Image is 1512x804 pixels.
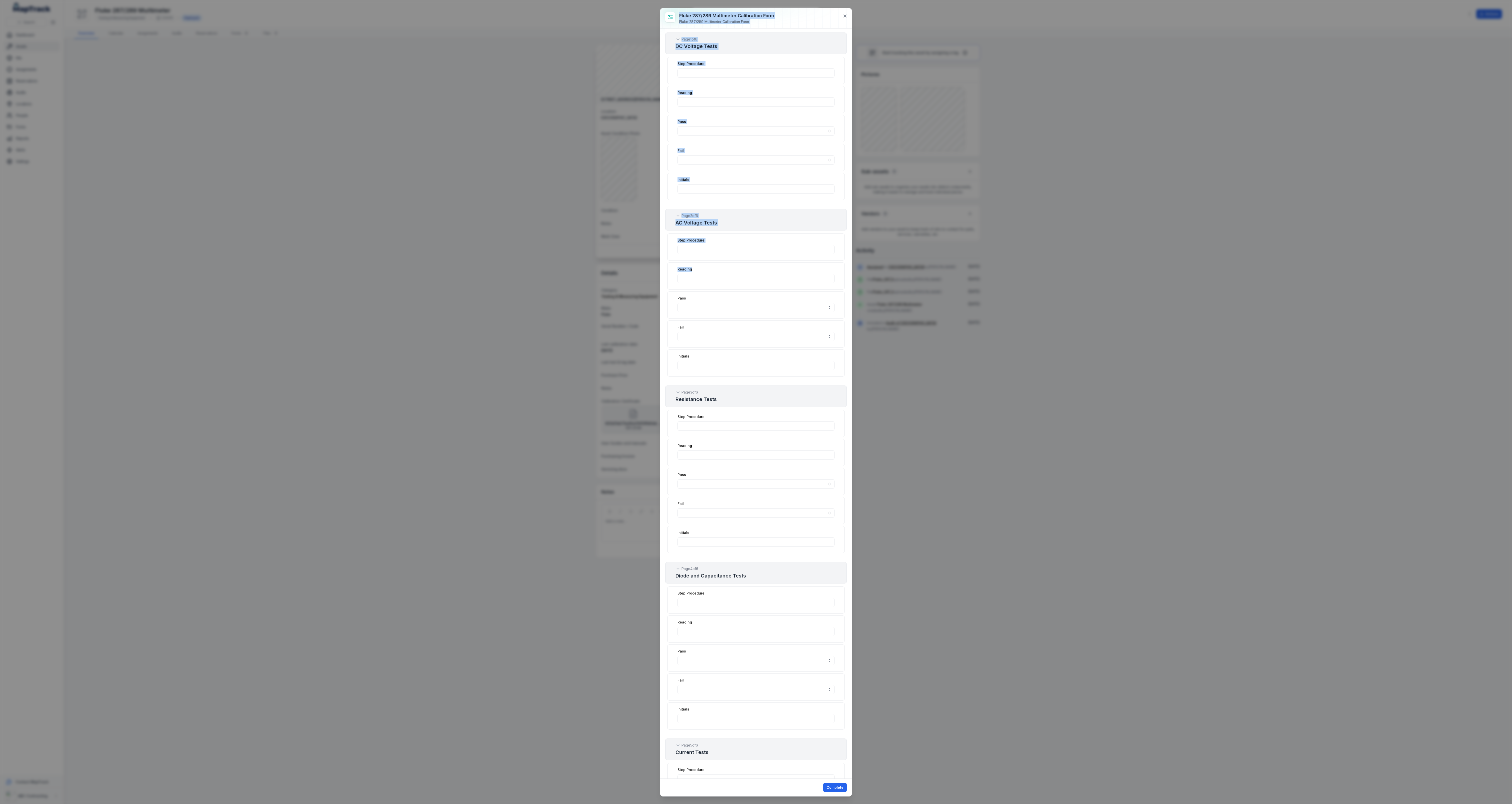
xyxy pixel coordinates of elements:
[677,530,689,535] label: Initials
[675,43,836,50] h2: DC Voltage Tests
[677,61,704,66] label: Step Procedure
[677,620,692,625] label: Reading
[677,678,684,683] label: Fail
[675,219,836,226] h2: AC Voltage Tests
[677,714,834,723] input: :r2u:-form-item-label
[677,767,704,772] label: Step Procedure
[677,414,704,419] label: Step Procedure
[677,184,834,194] input: :r1k:-form-item-label
[677,119,686,124] label: Pass
[677,537,834,547] input: :r2g:-form-item-label
[681,390,698,395] span: Page 3 of 6
[675,572,836,579] h2: Diode and Capacitance Tests
[677,443,692,448] label: Reading
[677,97,834,107] input: :r1b:-form-item-label
[677,325,684,330] label: Fail
[677,68,834,78] input: :r1a:-form-item-label
[677,296,686,301] label: Pass
[677,774,834,784] input: :r32:-form-item-label
[679,19,774,24] div: Fluke 287/289 Multimeter Calibration Form
[677,472,686,477] label: Pass
[677,591,704,596] label: Step Procedure
[677,450,834,460] input: :r27:-form-item-label
[675,749,836,756] h2: Current Tests
[681,743,698,748] span: Page 5 of 6
[677,501,684,506] label: Fail
[677,245,834,254] input: :r1o:-form-item-label
[677,177,689,182] label: Initials
[677,627,834,636] input: :r2l:-form-item-label
[681,213,698,218] span: Page 2 of 6
[677,421,834,431] input: :r26:-form-item-label
[681,37,697,42] span: Page 1 of 6
[675,396,836,403] h2: Resistance Tests
[679,12,774,19] h3: Fluke 287/289 Multimeter Calibration Form
[677,90,692,95] label: Reading
[677,267,692,272] label: Reading
[823,783,847,792] button: Complete
[677,148,684,153] label: Fail
[677,649,686,654] label: Pass
[677,354,689,359] label: Initials
[677,238,704,243] label: Step Procedure
[677,361,834,370] input: :r22:-form-item-label
[677,598,834,607] input: :r2k:-form-item-label
[677,707,689,712] label: Initials
[677,274,834,283] input: :r1p:-form-item-label
[681,566,698,571] span: Page 4 of 6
